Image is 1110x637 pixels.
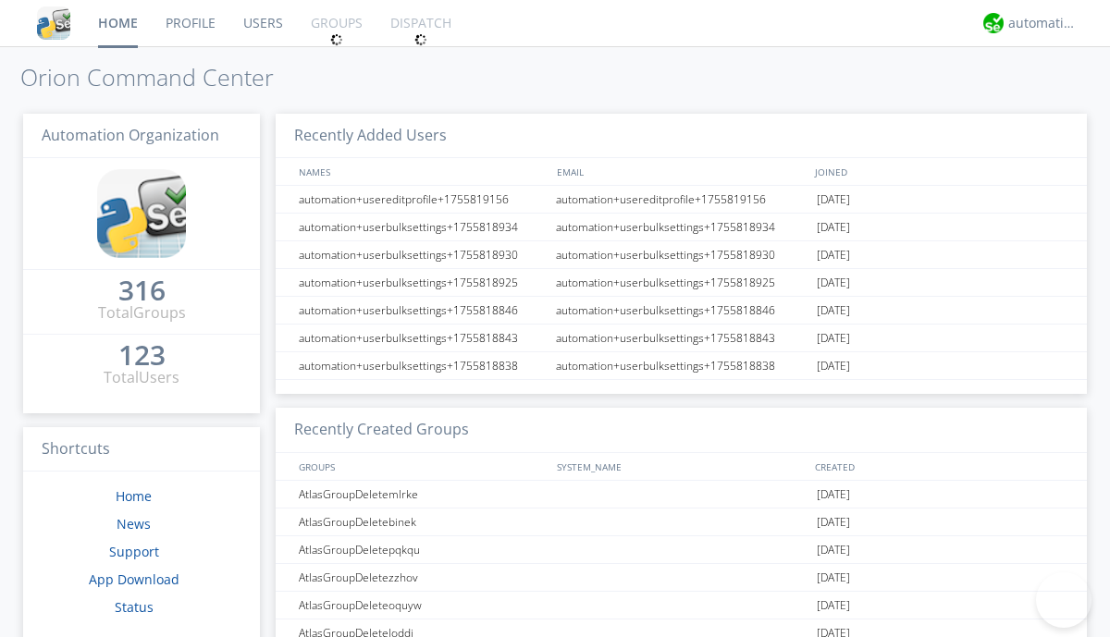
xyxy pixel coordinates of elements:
[294,508,550,535] div: AtlasGroupDeletebinek
[37,6,70,40] img: cddb5a64eb264b2086981ab96f4c1ba7
[276,214,1087,241] a: automation+userbulksettings+1755818934automation+userbulksettings+1755818934[DATE]
[276,114,1087,159] h3: Recently Added Users
[294,564,550,591] div: AtlasGroupDeletezzhov
[817,269,850,297] span: [DATE]
[276,408,1087,453] h3: Recently Created Groups
[294,186,550,213] div: automation+usereditprofile+1755819156
[98,302,186,324] div: Total Groups
[817,564,850,592] span: [DATE]
[1036,572,1091,628] iframe: Toggle Customer Support
[294,453,548,480] div: GROUPS
[276,352,1087,380] a: automation+userbulksettings+1755818838automation+userbulksettings+1755818838[DATE]
[817,536,850,564] span: [DATE]
[551,269,812,296] div: automation+userbulksettings+1755818925
[817,481,850,508] span: [DATE]
[552,158,810,185] div: EMAIL
[294,241,550,268] div: automation+userbulksettings+1755818930
[551,186,812,213] div: automation+usereditprofile+1755819156
[118,346,166,364] div: 123
[276,564,1087,592] a: AtlasGroupDeletezzhov[DATE]
[817,352,850,380] span: [DATE]
[414,33,427,46] img: spin.svg
[276,186,1087,214] a: automation+usereditprofile+1755819156automation+usereditprofile+1755819156[DATE]
[276,241,1087,269] a: automation+userbulksettings+1755818930automation+userbulksettings+1755818930[DATE]
[551,241,812,268] div: automation+userbulksettings+1755818930
[551,214,812,240] div: automation+userbulksettings+1755818934
[817,508,850,536] span: [DATE]
[89,570,179,588] a: App Download
[294,325,550,351] div: automation+userbulksettings+1755818843
[276,592,1087,619] a: AtlasGroupDeleteoquyw[DATE]
[817,241,850,269] span: [DATE]
[294,592,550,619] div: AtlasGroupDeleteoquyw
[23,427,260,472] h3: Shortcuts
[104,367,179,388] div: Total Users
[294,269,550,296] div: automation+userbulksettings+1755818925
[817,186,850,214] span: [DATE]
[330,33,343,46] img: spin.svg
[118,346,166,367] a: 123
[294,214,550,240] div: automation+userbulksettings+1755818934
[276,325,1087,352] a: automation+userbulksettings+1755818843automation+userbulksettings+1755818843[DATE]
[294,352,550,379] div: automation+userbulksettings+1755818838
[115,598,154,616] a: Status
[276,508,1087,536] a: AtlasGroupDeletebinek[DATE]
[118,281,166,302] a: 316
[97,169,186,258] img: cddb5a64eb264b2086981ab96f4c1ba7
[42,125,219,145] span: Automation Organization
[276,536,1087,564] a: AtlasGroupDeletepqkqu[DATE]
[117,515,151,533] a: News
[294,481,550,508] div: AtlasGroupDeletemlrke
[116,487,152,505] a: Home
[552,453,810,480] div: SYSTEM_NAME
[551,297,812,324] div: automation+userbulksettings+1755818846
[109,543,159,560] a: Support
[817,297,850,325] span: [DATE]
[551,352,812,379] div: automation+userbulksettings+1755818838
[276,269,1087,297] a: automation+userbulksettings+1755818925automation+userbulksettings+1755818925[DATE]
[294,297,550,324] div: automation+userbulksettings+1755818846
[817,592,850,619] span: [DATE]
[810,158,1069,185] div: JOINED
[810,453,1069,480] div: CREATED
[118,281,166,300] div: 316
[276,481,1087,508] a: AtlasGroupDeletemlrke[DATE]
[817,214,850,241] span: [DATE]
[817,325,850,352] span: [DATE]
[294,536,550,563] div: AtlasGroupDeletepqkqu
[983,13,1004,33] img: d2d01cd9b4174d08988066c6d424eccd
[276,297,1087,325] a: automation+userbulksettings+1755818846automation+userbulksettings+1755818846[DATE]
[1008,14,1078,32] div: automation+atlas
[551,325,812,351] div: automation+userbulksettings+1755818843
[294,158,548,185] div: NAMES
